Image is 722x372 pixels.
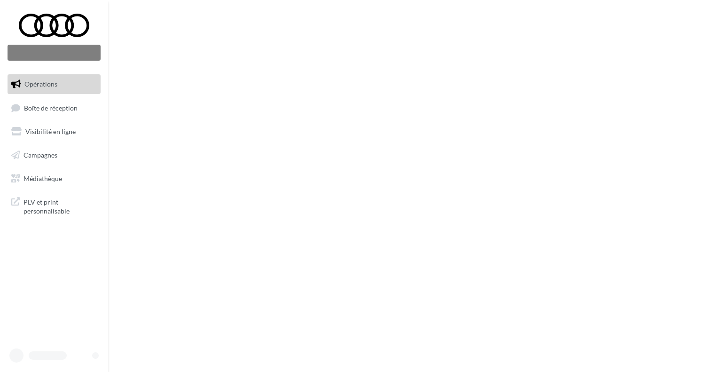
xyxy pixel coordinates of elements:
a: Opérations [6,74,102,94]
span: Boîte de réception [24,103,78,111]
span: Médiathèque [24,174,62,182]
a: PLV et print personnalisable [6,192,102,220]
span: PLV et print personnalisable [24,196,97,216]
span: Campagnes [24,151,57,159]
a: Médiathèque [6,169,102,189]
div: Nouvelle campagne [8,45,101,61]
a: Visibilité en ligne [6,122,102,142]
a: Boîte de réception [6,98,102,118]
a: Campagnes [6,145,102,165]
span: Visibilité en ligne [25,127,76,135]
span: Opérations [24,80,57,88]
